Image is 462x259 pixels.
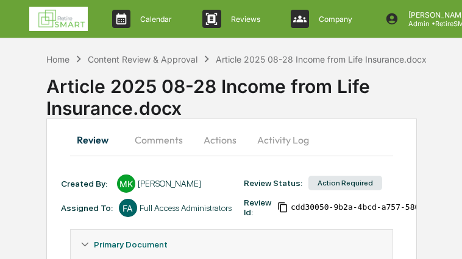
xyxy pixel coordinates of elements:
[130,15,178,24] p: Calendar
[94,240,168,249] span: Primary Document
[119,199,137,217] div: FA
[193,125,247,154] button: Actions
[46,66,462,119] div: Article 2025 08-28 Income from Life Insurance.docx
[216,54,427,64] div: Article 2025 08-28 Income from Life Insurance.docx
[71,230,393,259] div: Primary Document
[138,179,201,188] div: [PERSON_NAME]
[125,125,193,154] button: Comments
[29,7,88,31] img: logo
[247,125,319,154] button: Activity Log
[244,178,302,188] div: Review Status:
[221,15,266,24] p: Reviews
[61,203,113,213] div: Assigned To:
[309,15,358,24] p: Company
[244,198,271,217] div: Review Id:
[277,202,288,213] span: Copy Id
[140,203,232,213] div: Full Access Administrators
[70,125,394,154] div: secondary tabs example
[308,176,382,190] div: Action Required
[117,174,135,193] div: MK
[70,125,125,154] button: Review
[46,54,69,64] div: Home
[61,179,111,188] div: Created By: ‎ ‎
[88,54,197,64] div: Content Review & Approval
